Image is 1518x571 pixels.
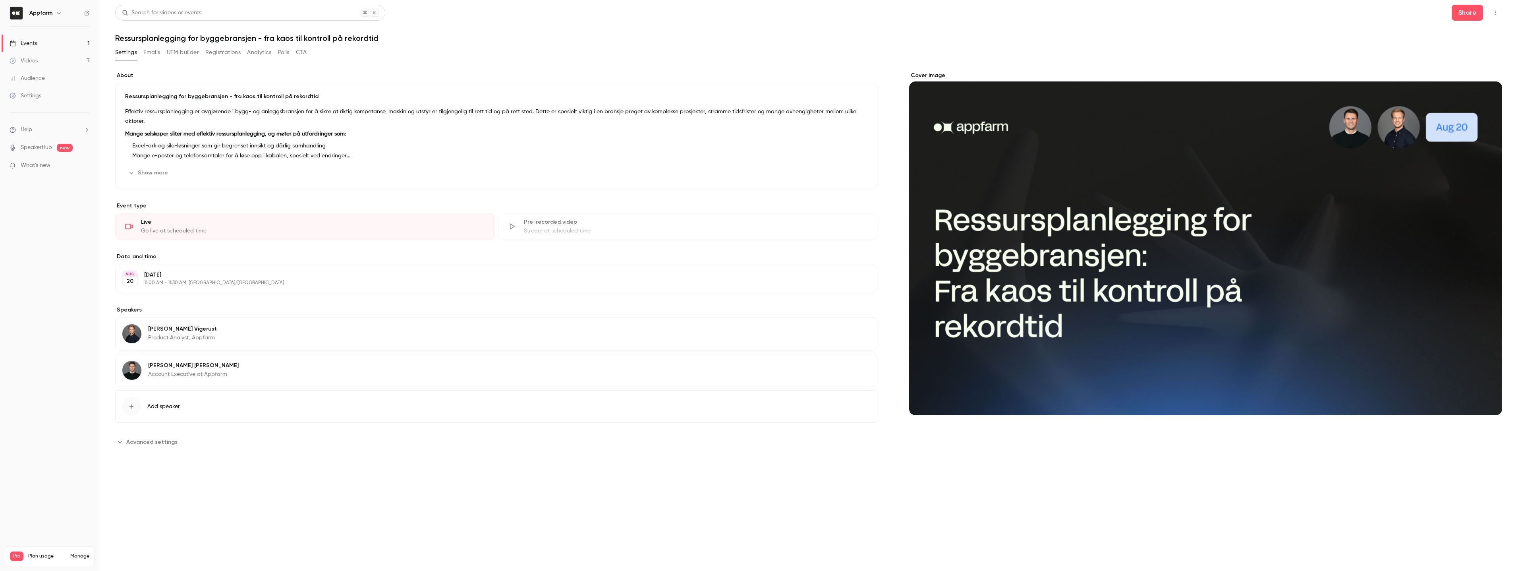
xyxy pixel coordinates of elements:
[57,144,73,152] span: new
[21,143,52,152] a: SpeakerHub
[524,227,868,235] div: Stream at scheduled time
[115,202,877,210] p: Event type
[10,57,38,65] div: Videos
[115,436,877,448] section: Advanced settings
[147,403,180,410] span: Add speaker
[70,553,89,559] a: Manage
[115,46,137,59] button: Settings
[125,93,867,101] p: Ressursplanlegging for byggebransjen - fra kaos til kontroll på rekordtid
[115,33,1502,43] h1: Ressursplanlegging for byggebransjen - fra kaos til kontroll på rekordtid
[141,218,485,226] div: Live
[129,142,867,150] li: Excel-ark og silo-løsninger som gir begrenset innsikt og dårlig samhandling
[125,107,867,126] p: Effektiv ressursplanlegging er avgjørende i bygg- og anleggsbransjen for å sikre at riktig kompet...
[125,166,173,179] button: Show more
[10,126,90,134] li: help-dropdown-opener
[21,126,32,134] span: Help
[10,92,41,100] div: Settings
[498,213,878,240] div: Pre-recorded videoStream at scheduled time
[123,271,137,277] div: AUG
[167,46,199,59] button: UTM builder
[148,370,239,378] p: Account Executive at Appfarm
[115,317,877,350] div: Olav Vigerust[PERSON_NAME] VigerustProduct Analyst, Appfarm
[129,152,867,160] li: Mange e-poster og telefonsamtaler for å løse opp i kabalen, spesielt ved endringer
[144,271,835,279] p: [DATE]
[247,46,272,59] button: Analytics
[28,553,66,559] span: Plan usage
[1452,5,1483,21] button: Share
[122,361,141,380] img: Magnus Lauvli Andersen
[115,390,877,423] button: Add speaker
[909,72,1502,79] label: Cover image
[115,436,182,448] button: Advanced settings
[10,39,37,47] div: Events
[524,218,868,226] div: Pre-recorded video
[148,362,239,370] p: [PERSON_NAME] [PERSON_NAME]
[909,72,1502,415] section: Cover image
[141,227,485,235] div: Go live at scheduled time
[115,354,877,387] div: Magnus Lauvli Andersen[PERSON_NAME] [PERSON_NAME]Account Executive at Appfarm
[127,277,133,285] p: 20
[143,46,160,59] button: Emails
[29,9,52,17] h6: Appfarm
[205,46,241,59] button: Registrations
[148,334,217,342] p: Product Analyst, Appfarm
[115,306,877,314] label: Speakers
[296,46,307,59] button: CTA
[115,253,877,261] label: Date and time
[122,9,201,17] div: Search for videos or events
[115,213,495,240] div: LiveGo live at scheduled time
[10,552,23,561] span: Pro
[144,280,835,286] p: 11:00 AM - 11:30 AM, [GEOGRAPHIC_DATA]/[GEOGRAPHIC_DATA]
[148,325,217,333] p: [PERSON_NAME] Vigerust
[10,74,45,82] div: Audience
[122,324,141,343] img: Olav Vigerust
[126,438,178,446] span: Advanced settings
[21,161,50,170] span: What's new
[125,131,346,137] strong: Mange selskaper sliter med effektiv ressursplanlegging, og møter på utfordringer som:
[278,46,290,59] button: Polls
[115,72,877,79] label: About
[10,7,23,19] img: Appfarm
